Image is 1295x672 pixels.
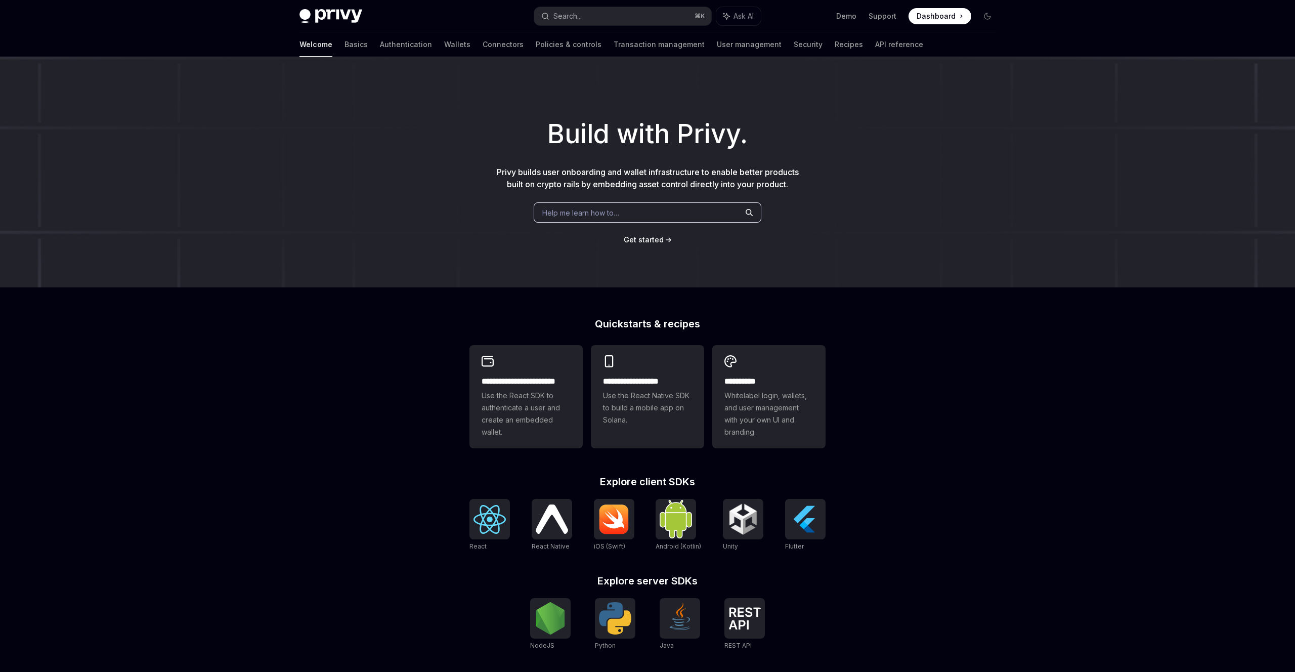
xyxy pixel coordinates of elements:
[723,542,738,550] span: Unity
[536,32,601,57] a: Policies & controls
[733,11,754,21] span: Ask AI
[469,542,487,550] span: React
[16,114,1279,154] h1: Build with Privy.
[594,499,634,552] a: iOS (Swift)iOS (Swift)
[869,11,896,21] a: Support
[724,390,813,438] span: Whitelabel login, wallets, and user management with your own UI and branding.
[532,499,572,552] a: React NativeReact Native
[695,12,705,20] span: ⌘ K
[344,32,368,57] a: Basics
[917,11,956,21] span: Dashboard
[624,235,664,244] span: Get started
[789,503,822,535] img: Flutter
[299,9,362,23] img: dark logo
[664,602,696,635] img: Java
[530,642,554,649] span: NodeJS
[603,390,692,426] span: Use the React Native SDK to build a mobile app on Solana.
[717,32,782,57] a: User management
[599,602,631,635] img: Python
[469,576,826,586] h2: Explore server SDKs
[530,598,571,651] a: NodeJSNodeJS
[591,345,704,448] a: **** **** **** ***Use the React Native SDK to build a mobile app on Solana.
[483,32,524,57] a: Connectors
[716,7,761,25] button: Ask AI
[542,207,619,218] span: Help me learn how to…
[614,32,705,57] a: Transaction management
[835,32,863,57] a: Recipes
[553,10,582,22] div: Search...
[380,32,432,57] a: Authentication
[724,598,765,651] a: REST APIREST API
[660,500,692,538] img: Android (Kotlin)
[728,607,761,629] img: REST API
[712,345,826,448] a: **** *****Whitelabel login, wallets, and user management with your own UI and branding.
[656,542,701,550] span: Android (Kotlin)
[469,477,826,487] h2: Explore client SDKs
[836,11,856,21] a: Demo
[469,319,826,329] h2: Quickstarts & recipes
[469,499,510,552] a: ReactReact
[660,642,674,649] span: Java
[299,32,332,57] a: Welcome
[909,8,971,24] a: Dashboard
[595,598,635,651] a: PythonPython
[473,505,506,534] img: React
[794,32,823,57] a: Security
[594,542,625,550] span: iOS (Swift)
[534,602,567,635] img: NodeJS
[444,32,470,57] a: Wallets
[724,642,752,649] span: REST API
[785,542,804,550] span: Flutter
[534,7,711,25] button: Search...⌘K
[979,8,996,24] button: Toggle dark mode
[723,499,763,552] a: UnityUnity
[598,504,630,534] img: iOS (Swift)
[660,598,700,651] a: JavaJava
[875,32,923,57] a: API reference
[482,390,571,438] span: Use the React SDK to authenticate a user and create an embedded wallet.
[536,505,568,533] img: React Native
[595,642,616,649] span: Python
[497,167,799,189] span: Privy builds user onboarding and wallet infrastructure to enable better products built on crypto ...
[624,235,664,245] a: Get started
[656,499,701,552] a: Android (Kotlin)Android (Kotlin)
[727,503,759,535] img: Unity
[785,499,826,552] a: FlutterFlutter
[532,542,570,550] span: React Native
